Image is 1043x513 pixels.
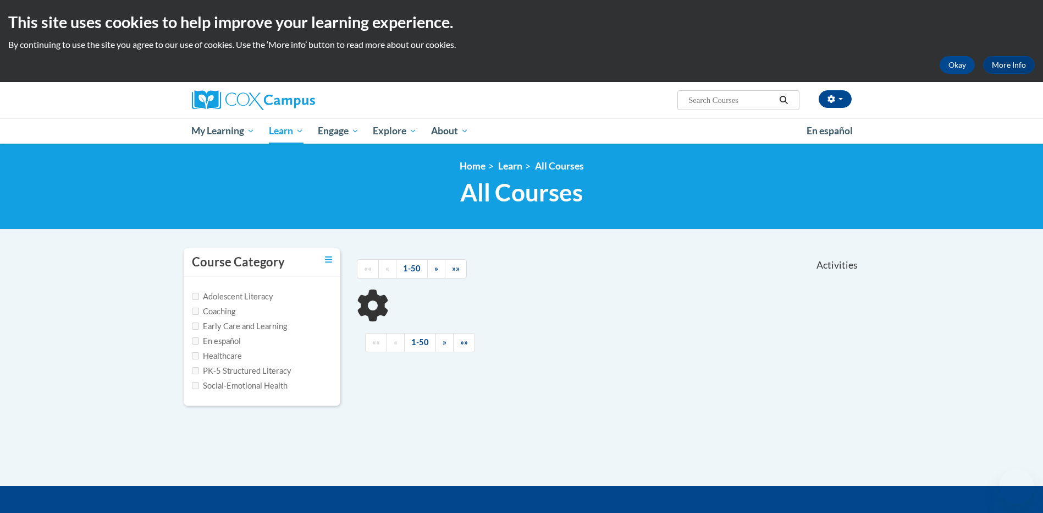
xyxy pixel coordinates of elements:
[192,350,242,362] label: Healthcare
[192,380,288,392] label: Social-Emotional Health
[460,178,583,207] span: All Courses
[999,469,1034,504] iframe: Button to launch messaging window
[460,160,485,172] a: Home
[431,124,468,138] span: About
[940,56,975,74] button: Okay
[191,124,255,138] span: My Learning
[983,56,1035,74] a: More Info
[192,320,287,332] label: Early Care and Learning
[8,39,1035,51] p: By continuing to use the site you agree to our use of cookies. Use the ‘More info’ button to read...
[185,118,262,144] a: My Learning
[452,264,460,273] span: »»
[365,333,387,352] a: Begining
[192,305,235,318] label: Coaching
[262,118,311,144] a: Learn
[453,333,475,352] a: End
[192,90,401,110] a: Cox Campus
[807,125,853,137] span: En español
[687,94,775,107] input: Search Courses
[192,337,199,345] input: Checkbox for Options
[373,124,417,138] span: Explore
[357,259,379,279] a: Begining
[535,160,584,172] a: All Courses
[366,118,424,144] a: Explore
[175,118,868,144] div: Main menu
[318,124,359,138] span: Engage
[325,254,332,266] a: Toggle collapse
[498,160,522,172] a: Learn
[445,259,467,279] a: End
[192,254,285,271] h3: Course Category
[364,264,372,273] span: ««
[775,94,792,107] button: Search
[394,337,398,347] span: «
[192,335,241,347] label: En español
[372,337,380,347] span: ««
[192,382,199,389] input: Checkbox for Options
[385,264,389,273] span: «
[192,365,291,377] label: PK-5 Structured Literacy
[435,333,454,352] a: Next
[443,337,446,347] span: »
[192,308,199,315] input: Checkbox for Options
[427,259,445,279] a: Next
[378,259,396,279] a: Previous
[8,11,1035,33] h2: This site uses cookies to help improve your learning experience.
[269,124,303,138] span: Learn
[424,118,476,144] a: About
[192,291,273,303] label: Adolescent Literacy
[404,333,436,352] a: 1-50
[460,337,468,347] span: »»
[387,333,405,352] a: Previous
[799,119,860,143] a: En español
[192,90,315,110] img: Cox Campus
[434,264,438,273] span: »
[192,323,199,330] input: Checkbox for Options
[192,293,199,300] input: Checkbox for Options
[396,259,428,279] a: 1-50
[816,259,858,271] span: Activities
[192,352,199,359] input: Checkbox for Options
[819,90,852,108] button: Account Settings
[311,118,366,144] a: Engage
[192,367,199,374] input: Checkbox for Options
